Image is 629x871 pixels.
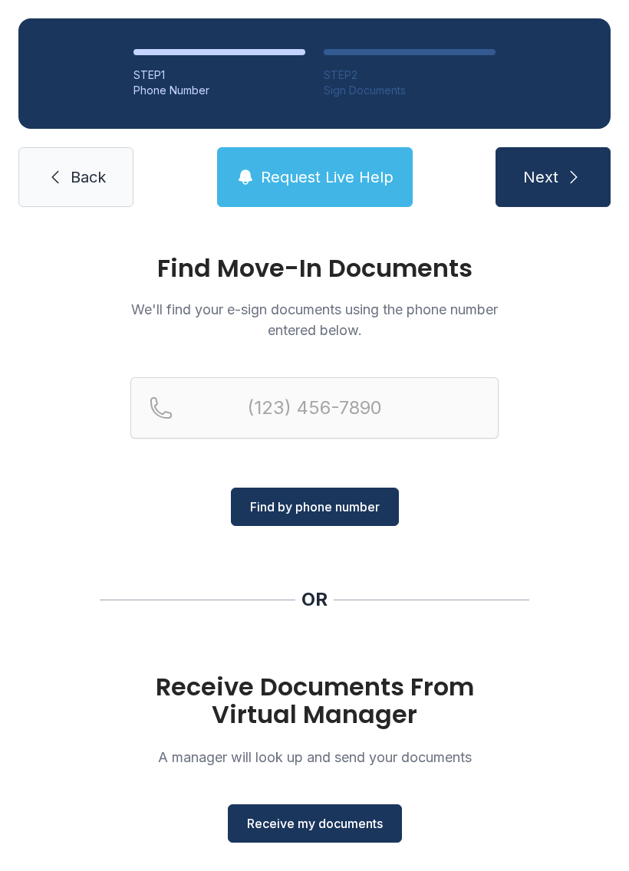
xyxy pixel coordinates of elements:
[133,67,305,83] div: STEP 1
[71,166,106,188] span: Back
[130,377,499,439] input: Reservation phone number
[130,673,499,728] h1: Receive Documents From Virtual Manager
[133,83,305,98] div: Phone Number
[324,83,496,98] div: Sign Documents
[301,587,328,612] div: OR
[130,256,499,281] h1: Find Move-In Documents
[261,166,394,188] span: Request Live Help
[247,814,383,833] span: Receive my documents
[130,299,499,340] p: We'll find your e-sign documents using the phone number entered below.
[523,166,558,188] span: Next
[130,747,499,767] p: A manager will look up and send your documents
[324,67,496,83] div: STEP 2
[250,498,380,516] span: Find by phone number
